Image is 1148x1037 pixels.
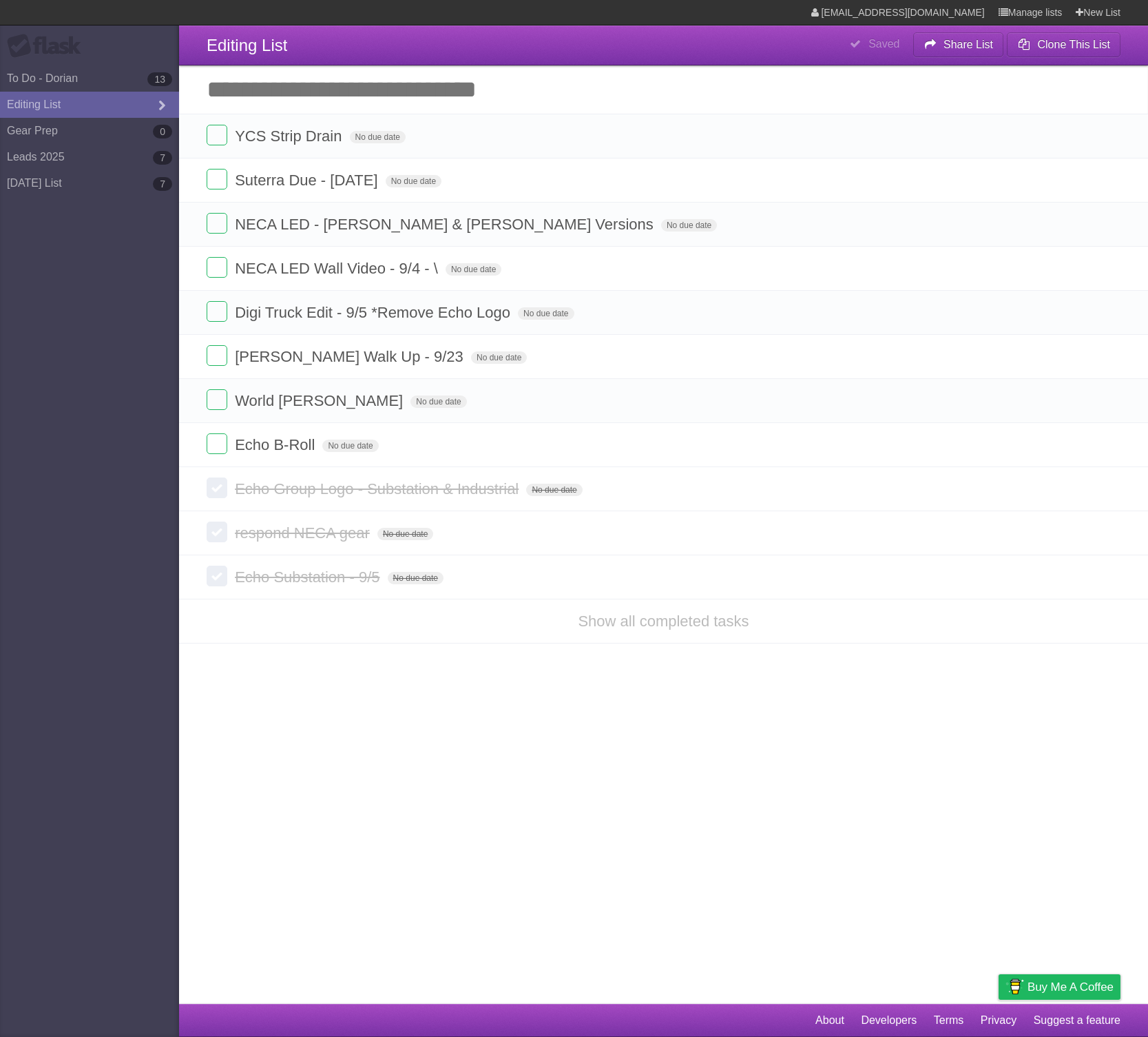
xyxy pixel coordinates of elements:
a: Developers [861,1007,917,1034]
b: 13 [147,72,172,86]
span: No due date [386,175,441,187]
label: Done [207,213,227,234]
button: Clone This List [1007,32,1120,57]
label: Done [207,478,227,498]
span: Digi Truck Edit - 9/5 *Remove Echo Logo [235,304,514,321]
label: Done [207,125,227,145]
span: World [PERSON_NAME] [235,392,406,409]
span: No due date [322,440,378,452]
label: Done [207,522,227,542]
label: Done [207,257,227,278]
b: Clone This List [1037,39,1110,50]
b: 7 [153,177,172,191]
label: Done [207,433,227,454]
label: Done [207,301,227,322]
button: Share List [913,32,1004,57]
span: No due date [410,396,466,408]
img: Buy me a coffee [1005,975,1024,998]
span: No due date [446,263,501,276]
span: Echo B-Roll [235,436,318,453]
b: Share List [943,39,993,50]
span: Buy me a coffee [1027,975,1114,999]
span: Echo Group Logo - Substation & Industrial [235,480,522,497]
span: No due date [526,484,582,496]
span: No due date [350,131,406,143]
span: Echo Substation - 9/5 [235,568,383,586]
span: respond NECA gear [235,524,373,542]
a: Privacy [981,1007,1016,1034]
label: Done [207,345,227,366]
: NECA LED Wall Video - 9/4 - \ [235,260,441,277]
div: Flask [7,34,90,59]
a: Terms [934,1007,964,1034]
b: Saved [868,38,899,50]
label: Done [207,169,227,189]
label: Done [207,566,227,586]
span: NECA LED - [PERSON_NAME] & [PERSON_NAME] Versions [235,216,657,233]
span: No due date [661,219,717,232]
span: YCS Strip Drain [235,127,345,145]
a: Suggest a feature [1034,1007,1120,1034]
span: Editing List [207,36,287,54]
span: No due date [377,528,433,540]
a: Buy me a coffee [999,974,1120,1000]
span: No due date [518,307,574,320]
span: No due date [388,572,443,584]
a: Show all completed tasks [578,613,749,630]
b: 7 [153,151,172,165]
span: Suterra Due - [DATE] [235,172,381,189]
a: About [815,1007,844,1034]
span: No due date [471,351,527,364]
b: 0 [153,125,172,138]
label: Done [207,389,227,410]
span: [PERSON_NAME] Walk Up - 9/23 [235,348,467,365]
